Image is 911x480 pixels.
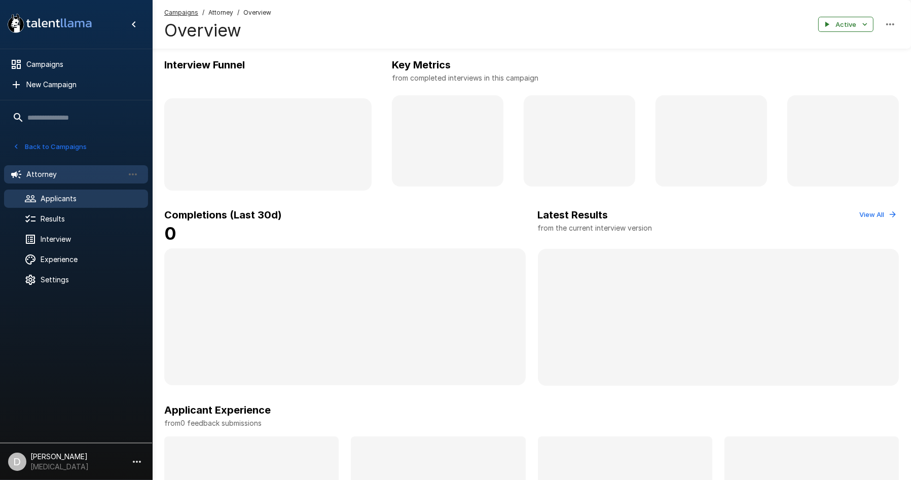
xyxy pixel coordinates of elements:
[538,223,652,233] p: from the current interview version
[202,8,204,18] span: /
[243,8,271,18] span: Overview
[164,20,271,41] h4: Overview
[164,404,271,416] b: Applicant Experience
[164,223,176,244] b: 0
[164,418,899,428] p: from 0 feedback submissions
[392,73,899,83] p: from completed interviews in this campaign
[237,8,239,18] span: /
[818,17,873,32] button: Active
[164,9,198,16] u: Campaigns
[164,209,282,221] b: Completions (Last 30d)
[857,207,899,223] button: View All
[208,8,233,18] span: Attorney
[538,209,608,221] b: Latest Results
[392,59,451,71] b: Key Metrics
[164,59,245,71] b: Interview Funnel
